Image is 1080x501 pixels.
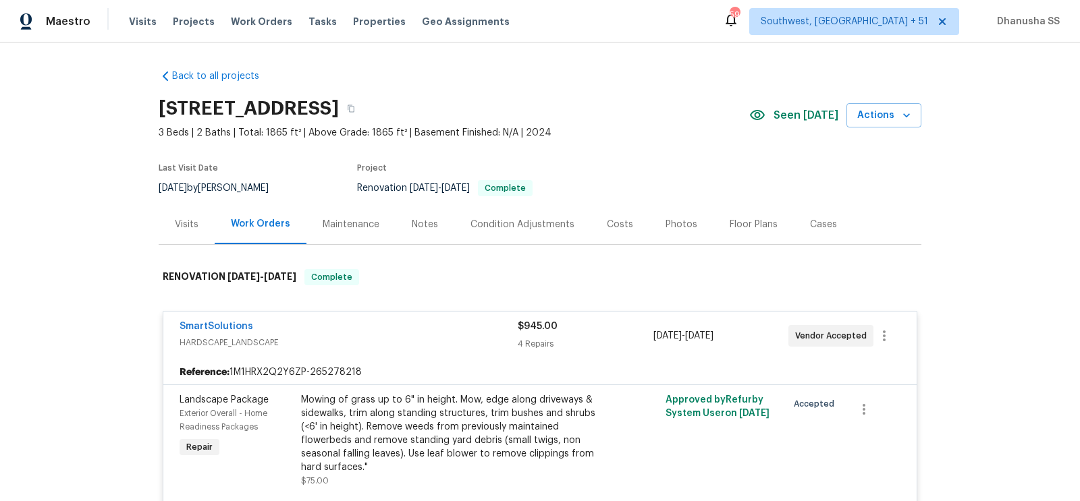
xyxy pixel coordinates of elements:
[163,269,296,285] h6: RENOVATION
[666,395,769,418] span: Approved by Refurby System User on
[159,69,288,83] a: Back to all projects
[180,336,518,349] span: HARDSCAPE_LANDSCAPE
[739,409,769,418] span: [DATE]
[353,15,406,28] span: Properties
[357,164,387,172] span: Project
[685,331,713,341] span: [DATE]
[231,217,290,231] div: Work Orders
[730,8,739,22] div: 596
[339,96,363,121] button: Copy Address
[607,218,633,231] div: Costs
[159,180,285,196] div: by [PERSON_NAME]
[231,15,292,28] span: Work Orders
[180,322,253,331] a: SmartSolutions
[129,15,157,28] span: Visits
[422,15,510,28] span: Geo Assignments
[410,183,438,193] span: [DATE]
[175,218,198,231] div: Visits
[163,360,917,384] div: 1M1HRX2Q2Y6ZP-265278218
[46,15,90,28] span: Maestro
[653,329,713,343] span: -
[180,409,267,431] span: Exterior Overall - Home Readiness Packages
[518,337,653,351] div: 4 Repairs
[846,103,921,128] button: Actions
[441,183,470,193] span: [DATE]
[159,256,921,299] div: RENOVATION [DATE]-[DATE]Complete
[159,102,339,115] h2: [STREET_ADDRESS]
[794,397,840,411] span: Accepted
[180,365,230,379] b: Reference:
[173,15,215,28] span: Projects
[357,183,533,193] span: Renovation
[666,218,697,231] div: Photos
[180,395,269,405] span: Landscape Package
[470,218,574,231] div: Condition Adjustments
[479,184,531,192] span: Complete
[992,15,1060,28] span: Dhanusha SS
[306,270,358,284] span: Complete
[410,183,470,193] span: -
[795,329,872,343] span: Vendor Accepted
[227,272,296,281] span: -
[653,331,682,341] span: [DATE]
[761,15,928,28] span: Southwest, [GEOGRAPHIC_DATA] + 51
[412,218,438,231] div: Notes
[301,477,329,485] span: $75.00
[308,17,337,26] span: Tasks
[323,218,379,231] div: Maintenance
[264,272,296,281] span: [DATE]
[774,109,838,122] span: Seen [DATE]
[301,393,597,474] div: Mowing of grass up to 6" in height. Mow, edge along driveways & sidewalks, trim along standing st...
[518,322,558,331] span: $945.00
[810,218,837,231] div: Cases
[159,183,187,193] span: [DATE]
[857,107,911,124] span: Actions
[730,218,778,231] div: Floor Plans
[159,164,218,172] span: Last Visit Date
[227,272,260,281] span: [DATE]
[181,440,218,454] span: Repair
[159,126,749,140] span: 3 Beds | 2 Baths | Total: 1865 ft² | Above Grade: 1865 ft² | Basement Finished: N/A | 2024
